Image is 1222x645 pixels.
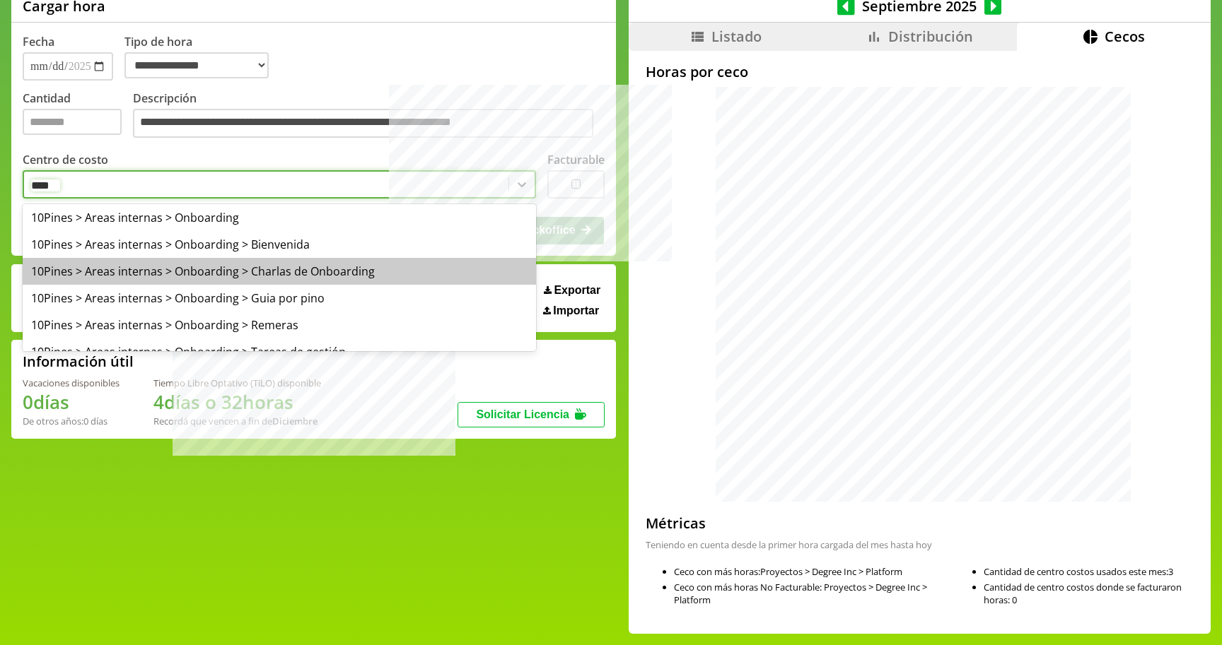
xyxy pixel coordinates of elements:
button: Exportar [540,283,605,297]
h1: 4 días o 32 horas [153,389,321,415]
label: Fecha [23,34,54,49]
b: Diciembre [272,415,318,427]
span: Importar [553,304,599,317]
li: Ceco con más horas No Facturable: Proyectos > Degree Inc > Platform [674,581,944,606]
textarea: Descripción [133,109,593,138]
h1: 0 días [23,389,120,415]
label: Tipo de hora [124,34,280,81]
span: Distribución [888,27,973,46]
div: De otros años: 0 días [23,415,120,427]
li: Ceco con más horas: Proyectos > Degree Inc > Platform [674,565,944,578]
div: Tiempo Libre Optativo (TiLO) disponible [153,377,321,389]
li: Cantidad de centro costos donde se facturaron horas: 0 [984,581,1199,606]
input: Cantidad [23,109,122,135]
li: Cantidad de centro costos usados este mes: 3 [984,565,1199,578]
span: Exportar [554,284,600,297]
span: Cecos [1105,27,1145,46]
div: 10Pines > Areas internas > Onboarding [23,204,536,231]
button: Solicitar Licencia [458,402,605,427]
div: Vacaciones disponibles [23,377,120,389]
h2: Información útil [23,352,134,371]
select: Tipo de hora [124,52,269,78]
div: 10Pines > Areas internas > Onboarding > Guia por pino [23,285,536,312]
label: Cantidad [23,90,133,142]
div: 10Pines > Areas internas > Onboarding > Remeras [23,312,536,338]
span: Solicitar Licencia [476,408,569,420]
span: Teniendo en cuenta desde la primer hora cargada del mes hasta hoy [646,538,932,551]
label: Facturable [547,152,605,167]
h2: Métricas [646,514,932,533]
label: Centro de costo [23,152,108,167]
div: 10Pines > Areas internas > Onboarding > Tareas de gestión [23,338,536,365]
div: 10Pines > Areas internas > Onboarding > Charlas de Onboarding [23,258,536,285]
label: Descripción [133,90,605,142]
div: 10Pines > Areas internas > Onboarding > Bienvenida [23,231,536,258]
div: Recordá que vencen a fin de [153,415,321,427]
span: Listado [711,27,762,46]
h2: Horas por ceco [629,62,748,81]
